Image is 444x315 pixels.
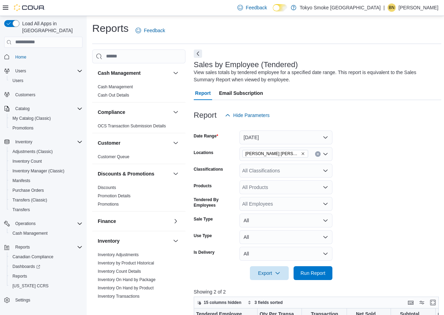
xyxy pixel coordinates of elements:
[98,269,141,274] span: Inventory Count Details
[133,24,168,37] a: Feedback
[10,124,36,132] a: Promotions
[12,116,51,121] span: My Catalog (Classic)
[15,221,36,226] span: Operations
[10,147,55,156] a: Adjustments (Classic)
[12,125,34,131] span: Promotions
[10,157,45,165] a: Inventory Count
[98,277,156,282] a: Inventory On Hand by Package
[15,139,32,145] span: Inventory
[195,86,211,100] span: Report
[15,92,35,98] span: Customers
[7,114,85,123] button: My Catalog (Classic)
[7,195,85,205] button: Transfers (Classic)
[92,183,185,211] div: Discounts & Promotions
[194,197,237,208] label: Tendered By Employees
[12,78,23,83] span: Users
[254,300,282,305] span: 3 fields sorted
[98,109,125,116] h3: Compliance
[15,106,29,111] span: Catalog
[10,114,54,123] a: My Catalog (Classic)
[10,76,82,85] span: Users
[10,282,51,290] a: [US_STATE] CCRS
[10,206,33,214] a: Transfers
[172,108,180,116] button: Compliance
[12,105,82,113] span: Catalog
[12,138,82,146] span: Inventory
[98,124,166,128] a: OCS Transaction Submission Details
[294,266,332,280] button: Run Report
[172,217,180,225] button: Finance
[7,281,85,291] button: [US_STATE] CCRS
[315,151,321,157] button: Clear input
[10,229,50,237] a: Cash Management
[10,206,82,214] span: Transfers
[172,139,180,147] button: Customer
[235,1,270,15] a: Feedback
[204,300,242,305] span: 15 columns hidden
[194,61,298,69] h3: Sales by Employee (Tendered)
[194,216,213,222] label: Sale Type
[233,112,270,119] span: Hide Parameters
[98,261,154,265] a: Inventory by Product Historical
[98,170,170,177] button: Discounts & Promotions
[15,68,26,74] span: Users
[7,76,85,85] button: Users
[1,52,85,62] button: Home
[98,92,129,98] span: Cash Out Details
[301,270,325,277] span: Run Report
[98,84,133,90] span: Cash Management
[10,186,82,195] span: Purchase Orders
[194,150,214,155] label: Locations
[1,137,85,147] button: Inventory
[194,233,212,238] label: Use Type
[98,123,166,129] span: OCS Transaction Submission Details
[12,138,35,146] button: Inventory
[7,186,85,195] button: Purchase Orders
[7,205,85,215] button: Transfers
[10,157,82,165] span: Inventory Count
[12,178,30,183] span: Manifests
[12,188,44,193] span: Purchase Orders
[194,133,218,139] label: Date Range
[98,154,129,160] span: Customer Queue
[7,156,85,166] button: Inventory Count
[12,197,47,203] span: Transfers (Classic)
[323,151,328,157] button: Open list of options
[219,86,263,100] span: Email Subscription
[12,207,30,213] span: Transfers
[12,296,33,304] a: Settings
[92,83,185,102] div: Cash Management
[12,243,33,251] button: Reports
[92,153,185,164] div: Customer
[383,3,385,12] p: |
[12,283,49,289] span: [US_STATE] CCRS
[98,139,170,146] button: Customer
[1,295,85,305] button: Settings
[242,150,308,157] span: Hamilton Rymal
[12,53,82,61] span: Home
[98,201,119,207] span: Promotions
[12,168,64,174] span: Inventory Manager (Classic)
[240,230,332,244] button: All
[12,219,38,228] button: Operations
[98,237,120,244] h3: Inventory
[98,285,154,291] span: Inventory On Hand by Product
[10,282,82,290] span: Washington CCRS
[245,298,285,307] button: 3 fields sorted
[98,170,154,177] h3: Discounts & Promotions
[172,69,180,77] button: Cash Management
[10,177,33,185] a: Manifests
[12,159,42,164] span: Inventory Count
[12,264,40,269] span: Dashboards
[12,91,38,99] a: Customers
[98,277,156,282] span: Inventory On Hand by Package
[98,154,129,159] a: Customer Queue
[10,253,82,261] span: Canadian Compliance
[98,139,120,146] h3: Customer
[194,183,212,189] label: Products
[388,3,396,12] div: Brianna Nesbitt
[98,294,140,299] a: Inventory Transactions
[12,243,82,251] span: Reports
